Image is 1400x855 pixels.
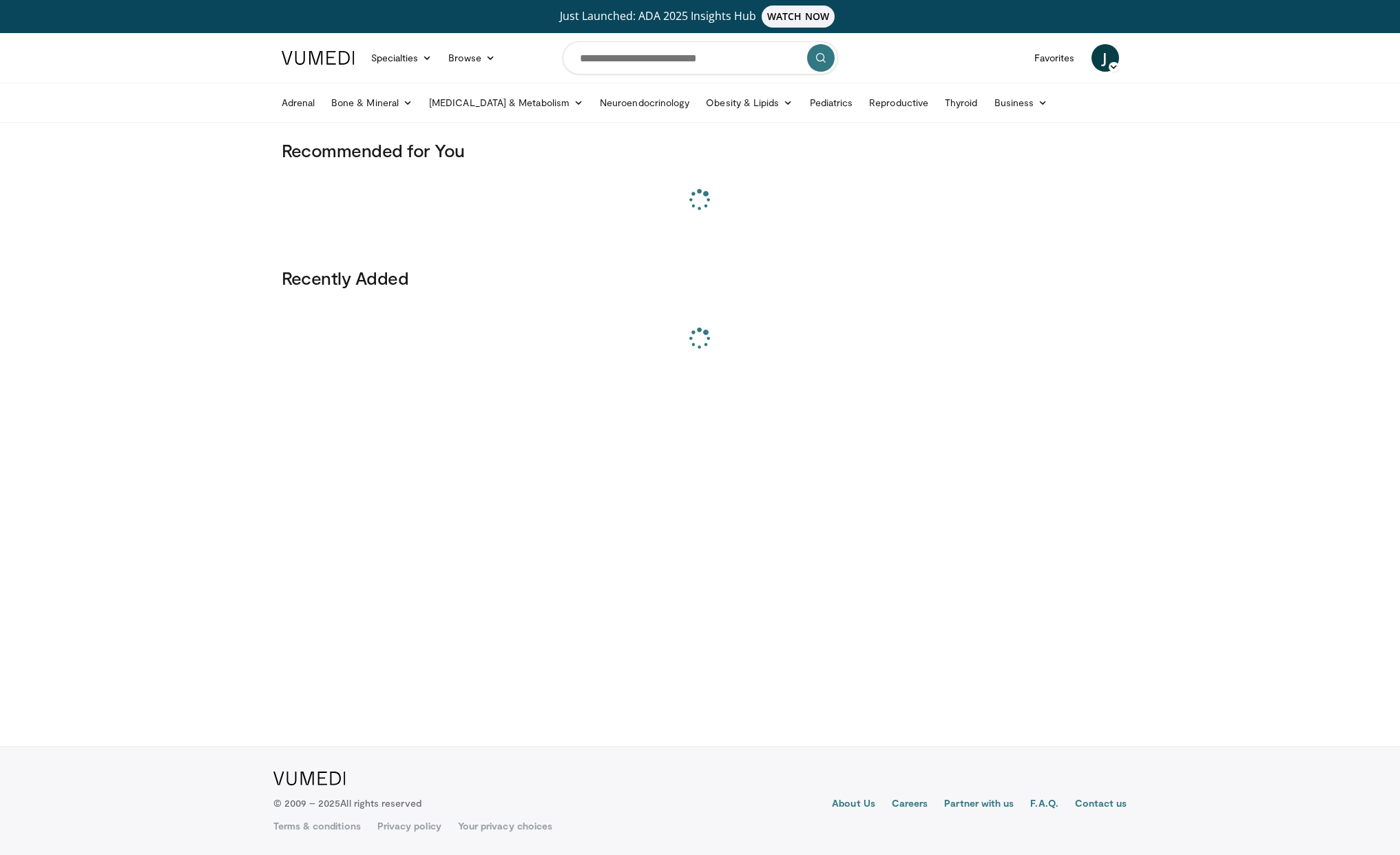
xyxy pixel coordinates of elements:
a: Terms & conditions [273,819,361,833]
a: Adrenal [273,89,324,117]
a: [MEDICAL_DATA] & Metabolism [421,89,592,117]
a: About Us [832,796,875,813]
a: Business [986,89,1056,117]
a: Reproductive [861,89,937,117]
p: © 2009 – 2025 [273,796,421,810]
span: All rights reserved [340,797,421,809]
a: Privacy policy [377,819,441,833]
a: Pediatrics [802,89,861,117]
a: Just Launched: ADA 2025 Insights HubWATCH NOW [284,6,1117,28]
a: Careers [892,796,928,813]
a: Obesity & Lipids [698,89,801,117]
img: VuMedi Logo [282,51,355,65]
a: Partner with us [944,796,1014,813]
a: Favorites [1026,44,1083,72]
a: Contact us [1075,796,1127,813]
a: J [1091,44,1119,72]
h3: Recommended for You [282,139,1119,161]
input: Search topics, interventions [563,41,838,74]
span: WATCH NOW [762,6,835,28]
img: VuMedi Logo [273,772,346,785]
a: Your privacy choices [458,819,552,833]
a: Thyroid [937,89,986,117]
a: Bone & Mineral [323,89,421,117]
h3: Recently Added [282,267,1119,289]
a: Browse [440,44,503,72]
a: Specialties [363,44,441,72]
a: F.A.Q. [1030,796,1058,813]
a: Neuroendocrinology [592,89,698,117]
